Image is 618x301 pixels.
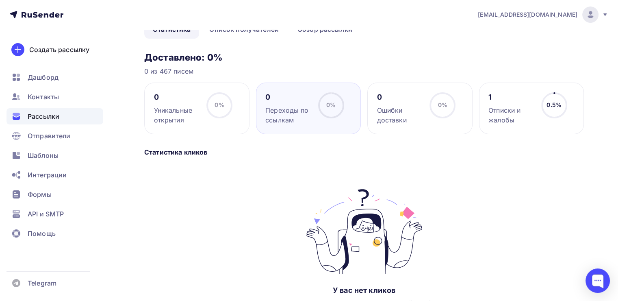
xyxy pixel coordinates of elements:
[201,20,287,39] a: Список получателей
[7,69,103,85] a: Дашборд
[28,150,59,160] span: Шаблоны
[144,147,584,157] h5: Статистика кликов
[28,72,59,82] span: Дашборд
[488,105,534,125] div: Отписки и жалобы
[546,101,562,108] span: 0.5%
[265,92,311,102] div: 0
[265,105,311,125] div: Переходы по ссылкам
[28,278,56,288] span: Telegram
[28,111,59,121] span: Рассылки
[144,20,199,39] a: Статистика
[7,89,103,105] a: Контакты
[28,190,52,199] span: Формы
[377,92,423,102] div: 0
[154,92,199,102] div: 0
[478,7,608,23] a: [EMAIL_ADDRESS][DOMAIN_NAME]
[377,105,423,125] div: Ошибки доставки
[28,92,59,102] span: Контакты
[7,186,103,203] a: Формы
[215,101,224,108] span: 0%
[154,105,199,125] div: Уникальные открытия
[333,286,395,295] div: У вас нет кликов
[28,229,56,238] span: Помощь
[478,11,577,19] span: [EMAIL_ADDRESS][DOMAIN_NAME]
[438,101,447,108] span: 0%
[7,128,103,144] a: Отправители
[289,20,361,39] a: Обзор рассылки
[144,66,584,76] div: 0 из 467 писем
[7,147,103,164] a: Шаблоны
[488,92,534,102] div: 1
[144,52,584,63] h3: Доставлено: 0%
[326,101,336,108] span: 0%
[28,209,64,219] span: API и SMTP
[28,131,71,141] span: Отправители
[28,170,67,180] span: Интеграции
[7,108,103,124] a: Рассылки
[29,45,89,55] div: Создать рассылку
